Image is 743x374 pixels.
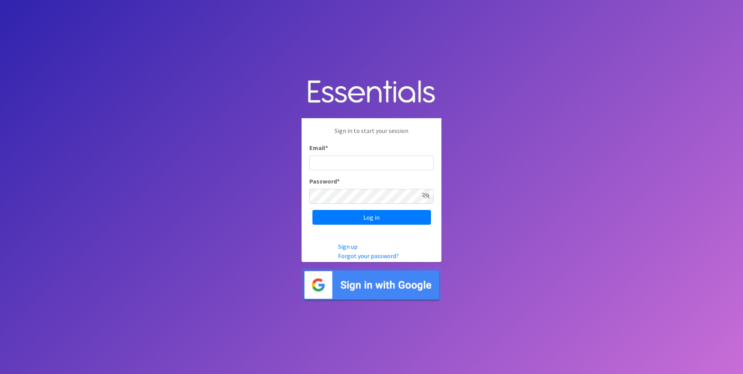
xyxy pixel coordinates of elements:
[309,126,434,143] p: Sign in to start your session
[309,177,340,186] label: Password
[337,177,340,185] abbr: required
[309,143,328,152] label: Email
[338,252,399,260] a: Forgot your password?
[312,210,431,225] input: Log in
[302,268,441,302] img: Sign in with Google
[302,72,441,112] img: Human Essentials
[338,243,358,250] a: Sign up
[325,144,328,152] abbr: required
